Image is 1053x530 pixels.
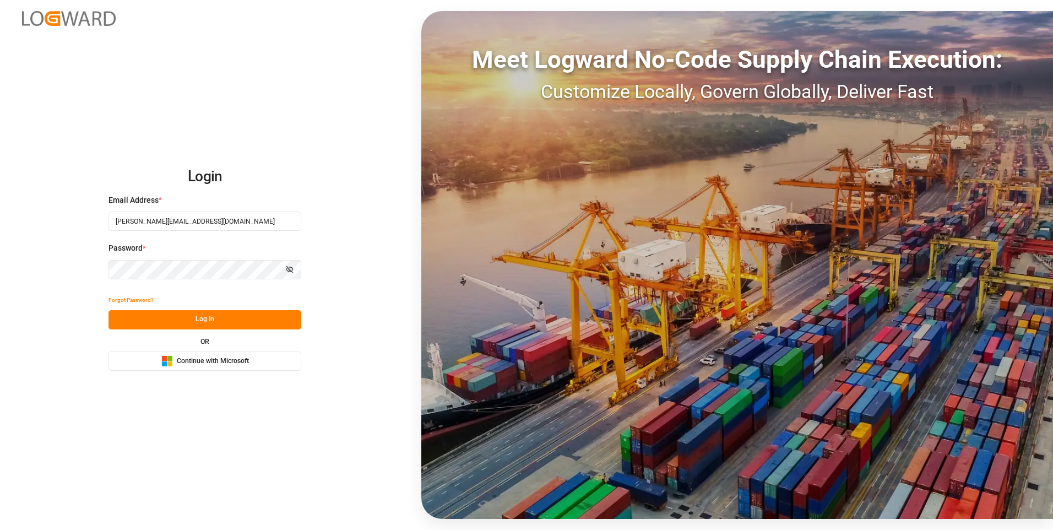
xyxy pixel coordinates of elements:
[108,212,301,231] input: Enter your email
[108,310,301,329] button: Log In
[200,338,209,345] small: OR
[421,41,1053,78] div: Meet Logward No-Code Supply Chain Execution:
[108,351,301,371] button: Continue with Microsoft
[108,291,154,310] button: Forgot Password?
[421,78,1053,106] div: Customize Locally, Govern Globally, Deliver Fast
[108,194,159,206] span: Email Address
[177,356,249,366] span: Continue with Microsoft
[108,242,143,254] span: Password
[22,11,116,26] img: Logward_new_orange.png
[108,159,301,194] h2: Login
